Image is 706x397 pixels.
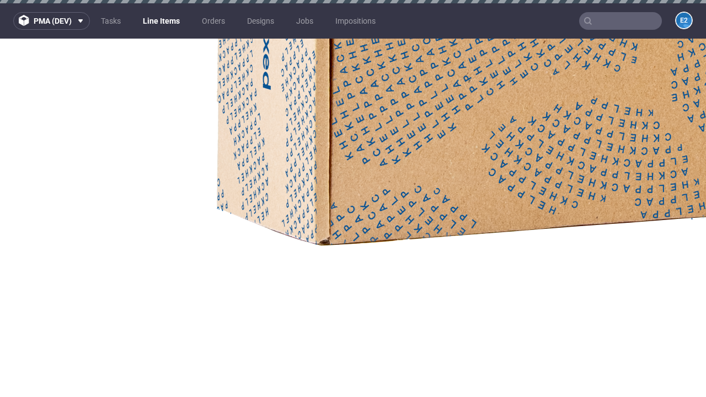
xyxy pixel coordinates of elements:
[676,13,692,28] figcaption: e2
[34,17,72,25] span: pma (dev)
[290,12,320,30] a: Jobs
[94,12,127,30] a: Tasks
[195,12,232,30] a: Orders
[329,12,382,30] a: Impositions
[13,12,90,30] button: pma (dev)
[240,12,281,30] a: Designs
[136,12,186,30] a: Line Items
